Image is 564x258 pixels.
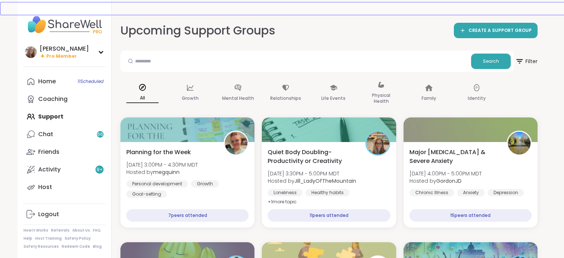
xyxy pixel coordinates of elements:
[409,177,482,185] span: Hosted by
[409,189,454,196] div: Chronic Illness
[483,58,499,65] span: Search
[35,236,62,241] a: Host Training
[153,168,180,176] b: megquinn
[468,94,486,103] p: Identity
[23,143,105,161] a: Friends
[23,228,48,233] a: How It Works
[38,95,68,103] div: Coaching
[38,130,53,138] div: Chat
[268,148,357,166] span: Quiet Body Doubling- Productivity or Creativity
[126,161,198,168] span: [DATE] 3:00PM - 4:30PM MDT
[38,210,59,218] div: Logout
[191,180,219,188] div: Growth
[268,177,356,185] span: Hosted by
[454,23,538,38] a: CREATE A SUPPORT GROUP
[46,53,77,59] span: Pro Member
[182,94,199,103] p: Growth
[365,91,397,106] p: Physical Health
[488,189,524,196] div: Depression
[457,189,485,196] div: Anxiety
[321,94,346,103] p: Life Events
[23,244,59,249] a: Safety Resources
[515,51,538,72] button: Filter
[23,236,32,241] a: Help
[409,209,532,222] div: 15 peers attended
[23,73,105,90] a: Home11Scheduled
[126,180,188,188] div: Personal development
[98,96,104,102] iframe: Spotlight
[97,131,103,138] span: 66
[23,12,105,37] img: ShareWell Nav Logo
[72,228,90,233] a: About Us
[23,161,105,178] a: Activity9+
[278,26,284,32] iframe: Spotlight
[38,148,59,156] div: Friends
[268,209,390,222] div: 11 peers attended
[51,228,69,233] a: Referrals
[38,183,52,191] div: Host
[294,177,356,185] b: Jill_LadyOfTheMountain
[515,52,538,70] span: Filter
[40,45,89,53] div: [PERSON_NAME]
[126,94,159,103] p: All
[23,90,105,108] a: Coaching
[126,190,167,198] div: Goal-setting
[409,148,499,166] span: Major [MEDICAL_DATA] & Severe Anxiety
[23,178,105,196] a: Host
[62,244,90,249] a: Redeem Code
[126,168,198,176] span: Hosted by
[126,209,249,222] div: 7 peers attended
[65,236,91,241] a: Safety Policy
[38,166,61,174] div: Activity
[366,132,389,155] img: Jill_LadyOfTheMountain
[25,46,37,58] img: dodi
[268,170,356,177] span: [DATE] 3:30PM - 5:00PM MDT
[38,77,56,86] div: Home
[93,228,101,233] a: FAQ
[508,132,531,155] img: GordonJD
[270,94,301,103] p: Relationships
[436,177,462,185] b: GordonJD
[469,28,532,34] span: CREATE A SUPPORT GROUP
[222,94,254,103] p: Mental Health
[305,189,350,196] div: Healthy habits
[225,132,247,155] img: megquinn
[97,167,103,173] span: 9 +
[77,79,104,84] span: 11 Scheduled
[268,189,303,196] div: Loneliness
[23,126,105,143] a: Chat66
[409,170,482,177] span: [DATE] 4:00PM - 5:00PM MDT
[120,22,281,39] h2: Upcoming Support Groups
[23,206,105,223] a: Logout
[471,54,511,69] button: Search
[126,148,191,157] span: Planning for the Week
[422,94,436,103] p: Family
[93,244,102,249] a: Blog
